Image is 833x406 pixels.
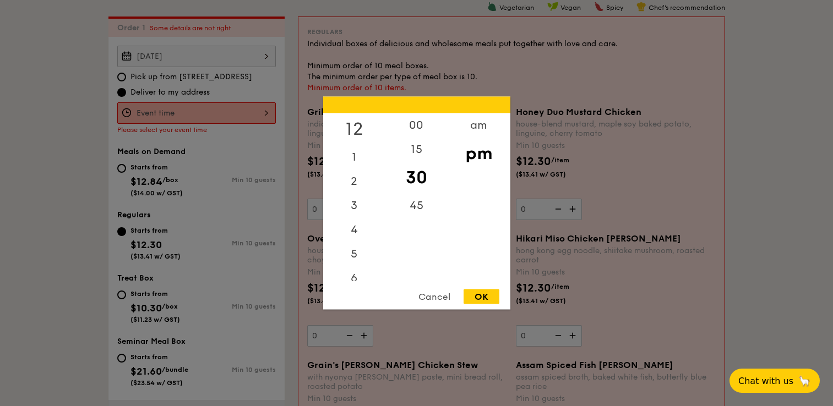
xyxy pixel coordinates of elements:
div: 00 [385,113,448,138]
span: Chat with us [738,376,793,386]
div: OK [464,289,499,304]
div: 1 [323,145,385,169]
span: 🦙 [798,375,811,387]
div: 4 [323,218,385,242]
div: pm [448,138,510,169]
div: 15 [385,138,448,162]
div: 3 [323,194,385,218]
div: am [448,113,510,138]
div: 30 [385,162,448,194]
div: 6 [323,266,385,290]
div: 5 [323,242,385,266]
div: 2 [323,169,385,194]
button: Chat with us🦙 [729,369,820,393]
div: Cancel [407,289,461,304]
div: 45 [385,194,448,218]
div: 12 [323,113,385,145]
